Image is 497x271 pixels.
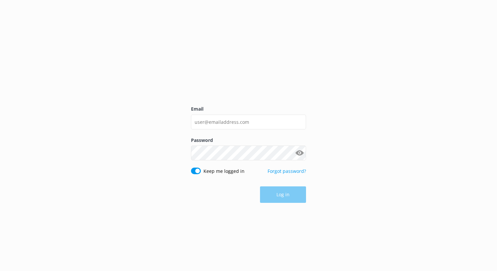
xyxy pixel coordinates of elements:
[191,137,306,144] label: Password
[191,115,306,129] input: user@emailaddress.com
[293,147,306,160] button: Show password
[191,105,306,113] label: Email
[203,168,245,175] label: Keep me logged in
[268,168,306,174] a: Forgot password?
